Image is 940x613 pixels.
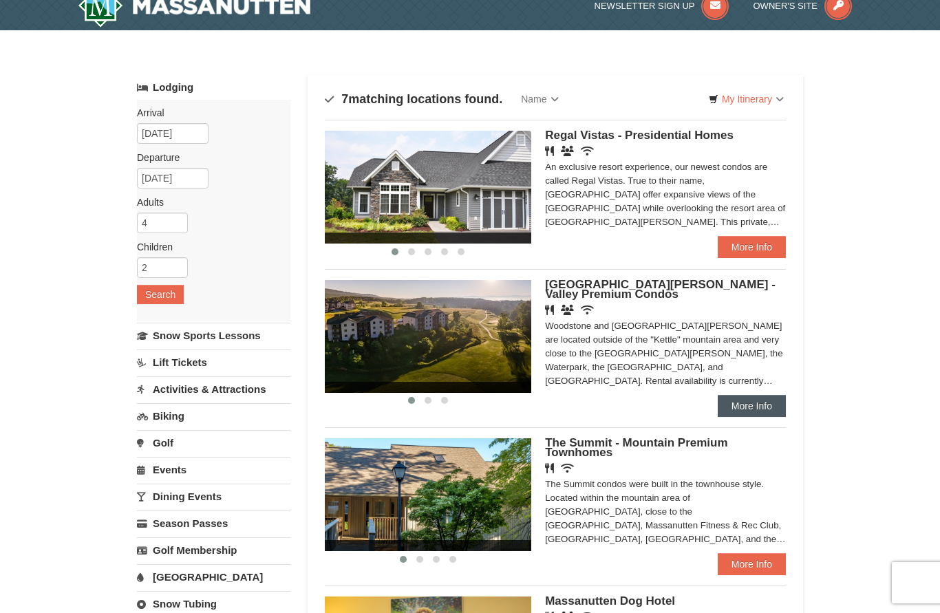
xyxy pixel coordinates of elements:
i: Wireless Internet (free) [561,463,574,473]
i: Wireless Internet (free) [581,146,594,156]
i: Restaurant [545,146,554,156]
div: Woodstone and [GEOGRAPHIC_DATA][PERSON_NAME] are located outside of the "Kettle" mountain area an... [545,319,786,388]
i: Restaurant [545,463,554,473]
a: More Info [718,553,786,575]
span: 7 [341,92,348,106]
a: Owner's Site [754,1,853,11]
label: Arrival [137,106,280,120]
a: Events [137,457,290,482]
a: Newsletter Sign Up [595,1,729,11]
i: Banquet Facilities [561,305,574,315]
a: [GEOGRAPHIC_DATA] [137,564,290,590]
span: Regal Vistas - Presidential Homes [545,129,734,142]
a: My Itinerary [700,89,793,109]
h4: matching locations found. [325,92,502,106]
a: Name [511,85,568,113]
a: Snow Sports Lessons [137,323,290,348]
a: Biking [137,403,290,429]
span: [GEOGRAPHIC_DATA][PERSON_NAME] - Valley Premium Condos [545,278,776,301]
a: Season Passes [137,510,290,536]
label: Children [137,240,280,254]
a: More Info [718,236,786,258]
label: Adults [137,195,280,209]
span: Massanutten Dog Hotel [545,594,675,607]
label: Departure [137,151,280,164]
a: Lodging [137,75,290,100]
a: Lift Tickets [137,349,290,375]
button: Search [137,285,184,304]
i: Restaurant [545,305,554,315]
div: The Summit condos were built in the townhouse style. Located within the mountain area of [GEOGRAP... [545,477,786,546]
a: More Info [718,395,786,417]
a: Golf Membership [137,537,290,563]
span: The Summit - Mountain Premium Townhomes [545,436,727,459]
span: Newsletter Sign Up [595,1,695,11]
div: An exclusive resort experience, our newest condos are called Regal Vistas. True to their name, [G... [545,160,786,229]
a: Golf [137,430,290,455]
span: Owner's Site [754,1,818,11]
a: Dining Events [137,484,290,509]
i: Wireless Internet (free) [581,305,594,315]
a: Activities & Attractions [137,376,290,402]
i: Banquet Facilities [561,146,574,156]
